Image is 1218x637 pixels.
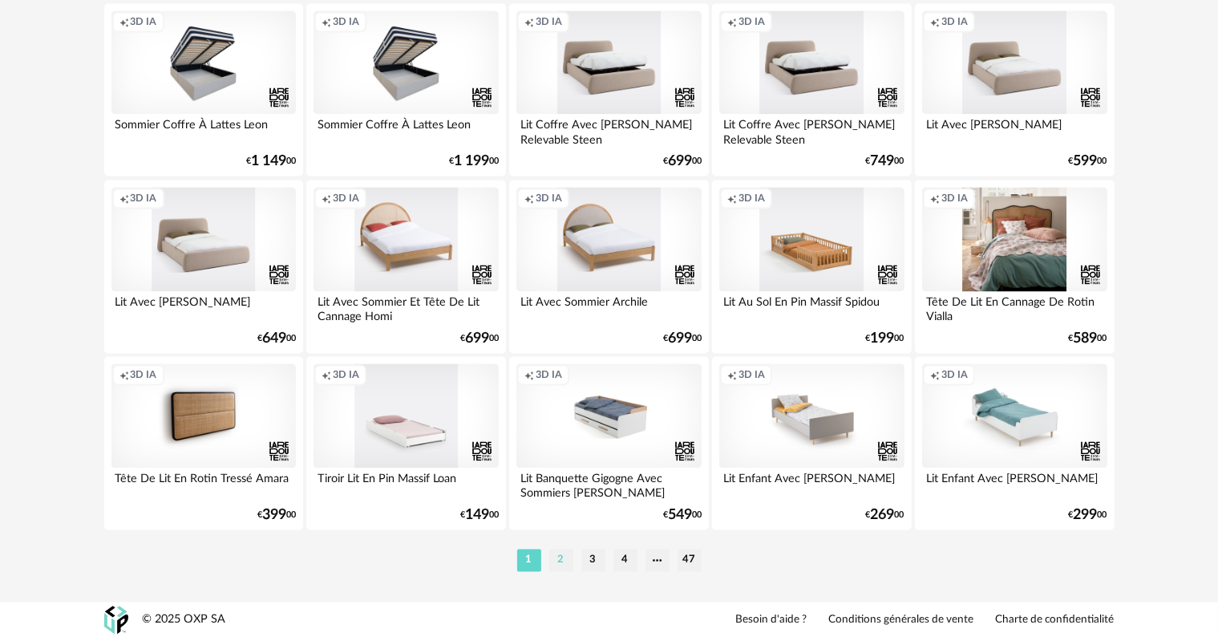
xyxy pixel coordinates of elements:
[549,549,573,571] li: 2
[104,356,303,529] a: Creation icon 3D IA Tête De Lit En Rotin Tressé Amara €39900
[262,509,286,521] span: 399
[668,333,692,344] span: 699
[509,180,708,353] a: Creation icon 3D IA Lit Avec Sommier Archile €69900
[581,549,605,571] li: 3
[111,468,296,500] div: Tête De Lit En Rotin Tressé Amara
[738,15,765,28] span: 3D IA
[866,333,904,344] div: € 00
[314,291,498,323] div: Lit Avec Sommier Et Tête De Lit Cannage Homi
[306,180,505,353] a: Creation icon 3D IA Lit Avec Sommier Et Tête De Lit Cannage Homi €69900
[322,192,331,205] span: Creation icon
[996,613,1115,627] a: Charte de confidentialité
[941,368,968,381] span: 3D IA
[941,15,968,28] span: 3D IA
[460,509,499,521] div: € 00
[736,613,807,627] a: Besoin d'aide ?
[922,114,1107,146] div: Lit Avec [PERSON_NAME]
[663,333,702,344] div: € 00
[257,509,296,521] div: € 00
[727,368,737,381] span: Creation icon
[1069,156,1107,167] div: € 00
[131,368,157,381] span: 3D IA
[516,468,701,500] div: Lit Banquette Gigogne Avec Sommiers [PERSON_NAME]
[314,468,498,500] div: Tiroir Lit En Pin Massif Loan
[668,509,692,521] span: 549
[719,291,904,323] div: Lit Au Sol En Pin Massif Spidou
[333,368,359,381] span: 3D IA
[306,3,505,176] a: Creation icon 3D IA Sommier Coffre À Lattes Leon €1 19900
[322,15,331,28] span: Creation icon
[866,156,904,167] div: € 00
[509,3,708,176] a: Creation icon 3D IA Lit Coffre Avec [PERSON_NAME] Relevable Steen €69900
[143,612,226,627] div: © 2025 OXP SA
[314,114,498,146] div: Sommier Coffre À Lattes Leon
[119,368,129,381] span: Creation icon
[306,356,505,529] a: Creation icon 3D IA Tiroir Lit En Pin Massif Loan €14900
[922,291,1107,323] div: Tête De Lit En Cannage De Rotin Vialla
[871,509,895,521] span: 269
[738,368,765,381] span: 3D IA
[465,509,489,521] span: 149
[1074,509,1098,521] span: 299
[119,192,129,205] span: Creation icon
[536,368,562,381] span: 3D IA
[871,156,895,167] span: 749
[262,333,286,344] span: 649
[727,192,737,205] span: Creation icon
[866,509,904,521] div: € 00
[251,156,286,167] span: 1 149
[322,368,331,381] span: Creation icon
[131,192,157,205] span: 3D IA
[663,509,702,521] div: € 00
[333,192,359,205] span: 3D IA
[829,613,974,627] a: Conditions générales de vente
[719,468,904,500] div: Lit Enfant Avec [PERSON_NAME]
[719,114,904,146] div: Lit Coffre Avec [PERSON_NAME] Relevable Steen
[536,192,562,205] span: 3D IA
[915,3,1114,176] a: Creation icon 3D IA Lit Avec [PERSON_NAME] €59900
[246,156,296,167] div: € 00
[678,549,702,571] li: 47
[449,156,499,167] div: € 00
[613,549,637,571] li: 4
[524,368,534,381] span: Creation icon
[516,114,701,146] div: Lit Coffre Avec [PERSON_NAME] Relevable Steen
[509,356,708,529] a: Creation icon 3D IA Lit Banquette Gigogne Avec Sommiers [PERSON_NAME] €54900
[1069,333,1107,344] div: € 00
[104,3,303,176] a: Creation icon 3D IA Sommier Coffre À Lattes Leon €1 14900
[111,114,296,146] div: Sommier Coffre À Lattes Leon
[915,356,1114,529] a: Creation icon 3D IA Lit Enfant Avec [PERSON_NAME] €29900
[454,156,489,167] span: 1 199
[915,180,1114,353] a: Creation icon 3D IA Tête De Lit En Cannage De Rotin Vialla €58900
[536,15,562,28] span: 3D IA
[941,192,968,205] span: 3D IA
[668,156,692,167] span: 699
[524,192,534,205] span: Creation icon
[871,333,895,344] span: 199
[712,180,911,353] a: Creation icon 3D IA Lit Au Sol En Pin Massif Spidou €19900
[465,333,489,344] span: 699
[104,180,303,353] a: Creation icon 3D IA Lit Avec [PERSON_NAME] €64900
[111,291,296,323] div: Lit Avec [PERSON_NAME]
[663,156,702,167] div: € 00
[930,15,940,28] span: Creation icon
[119,15,129,28] span: Creation icon
[1069,509,1107,521] div: € 00
[727,15,737,28] span: Creation icon
[1074,156,1098,167] span: 599
[1074,333,1098,344] span: 589
[131,15,157,28] span: 3D IA
[257,333,296,344] div: € 00
[517,549,541,571] li: 1
[712,356,911,529] a: Creation icon 3D IA Lit Enfant Avec [PERSON_NAME] €26900
[930,368,940,381] span: Creation icon
[333,15,359,28] span: 3D IA
[524,15,534,28] span: Creation icon
[460,333,499,344] div: € 00
[930,192,940,205] span: Creation icon
[738,192,765,205] span: 3D IA
[712,3,911,176] a: Creation icon 3D IA Lit Coffre Avec [PERSON_NAME] Relevable Steen €74900
[516,291,701,323] div: Lit Avec Sommier Archile
[922,468,1107,500] div: Lit Enfant Avec [PERSON_NAME]
[104,606,128,634] img: OXP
